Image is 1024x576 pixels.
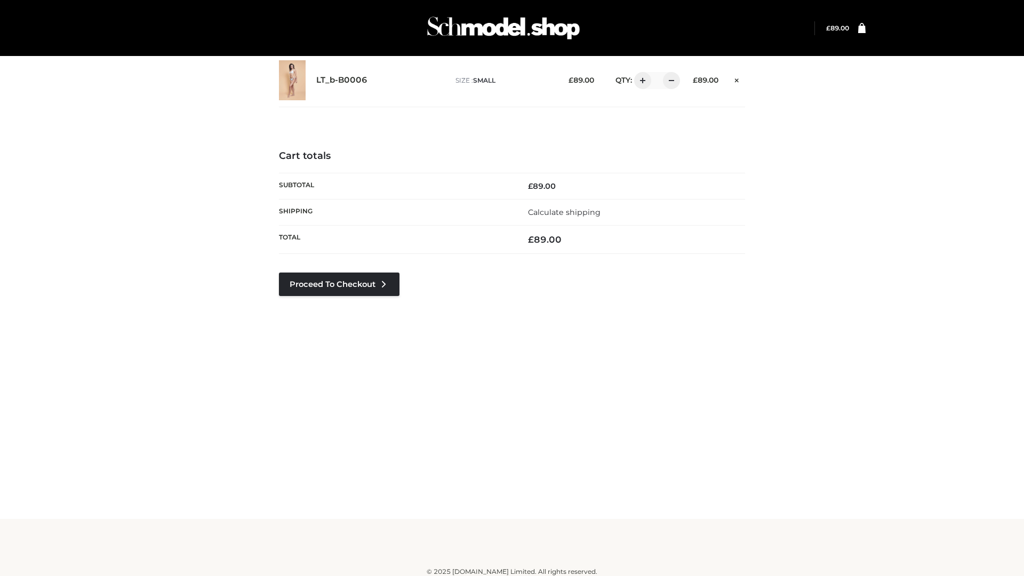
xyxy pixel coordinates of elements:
span: £ [528,181,533,191]
span: SMALL [473,76,495,84]
bdi: 89.00 [528,181,556,191]
bdi: 89.00 [693,76,718,84]
span: £ [826,24,830,32]
th: Shipping [279,199,512,225]
a: LT_b-B0006 [316,75,367,85]
span: £ [693,76,698,84]
th: Total [279,226,512,254]
div: QTY: [605,72,676,89]
img: Schmodel Admin 964 [423,7,583,49]
span: £ [569,76,573,84]
span: £ [528,234,534,245]
th: Subtotal [279,173,512,199]
p: size : [455,76,552,85]
h4: Cart totals [279,150,745,162]
a: Proceed to Checkout [279,273,399,296]
bdi: 89.00 [569,76,594,84]
a: Remove this item [729,72,745,86]
a: Calculate shipping [528,207,601,217]
a: £89.00 [826,24,849,32]
bdi: 89.00 [528,234,562,245]
bdi: 89.00 [826,24,849,32]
